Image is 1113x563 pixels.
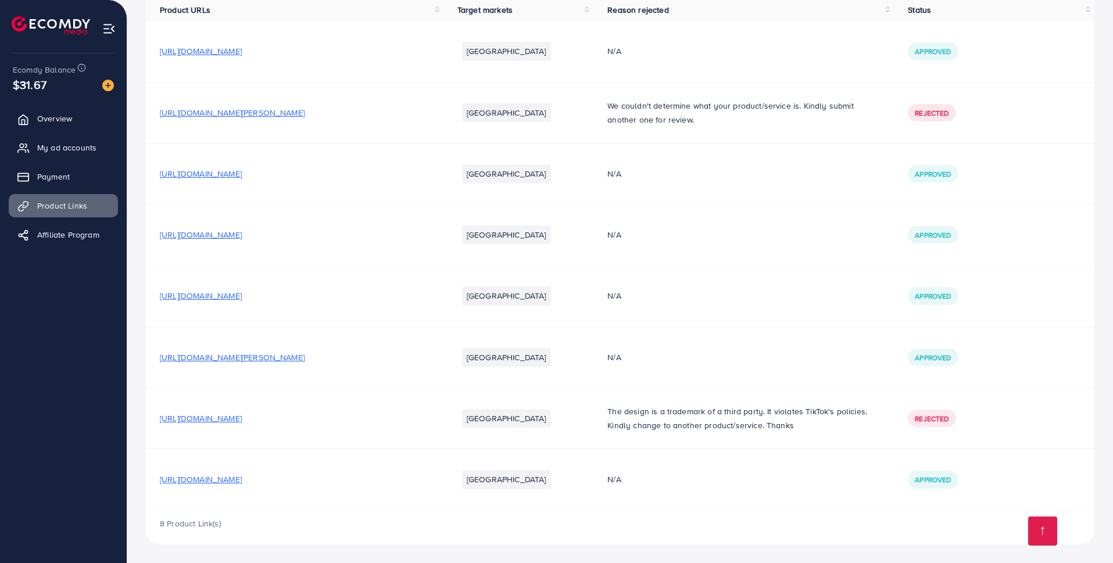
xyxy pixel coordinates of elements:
span: [URL][DOMAIN_NAME][PERSON_NAME] [160,107,305,119]
span: [URL][DOMAIN_NAME][PERSON_NAME] [160,352,305,363]
span: N/A [607,474,621,485]
li: [GEOGRAPHIC_DATA] [462,225,551,244]
a: Payment [9,165,118,188]
span: Affiliate Program [37,229,99,241]
span: Ecomdy Balance [13,64,76,76]
li: [GEOGRAPHIC_DATA] [462,470,551,489]
span: N/A [607,352,621,363]
span: Approved [915,169,951,179]
span: [URL][DOMAIN_NAME] [160,45,242,57]
li: [GEOGRAPHIC_DATA] [462,103,551,122]
span: [URL][DOMAIN_NAME] [160,229,242,241]
span: Status [908,4,931,16]
span: 8 Product Link(s) [160,518,221,529]
span: [URL][DOMAIN_NAME] [160,474,242,485]
p: We couldn't determine what your product/service is. Kindly submit another one for review. [607,99,880,127]
span: Approved [915,475,951,485]
img: menu [102,22,116,35]
span: Approved [915,291,951,301]
p: The design is a trademark of a third party. It violates TikTok's policies. Kindly change to anoth... [607,404,880,432]
span: Target markets [457,4,513,16]
span: $31.67 [13,76,46,93]
li: [GEOGRAPHIC_DATA] [462,42,551,60]
span: Rejected [915,108,949,118]
span: Rejected [915,414,949,424]
span: Payment [37,171,70,182]
span: Approved [915,46,951,56]
span: [URL][DOMAIN_NAME] [160,290,242,302]
span: N/A [607,229,621,241]
a: My ad accounts [9,136,118,159]
img: image [102,80,114,91]
span: Overview [37,113,72,124]
li: [GEOGRAPHIC_DATA] [462,164,551,183]
li: [GEOGRAPHIC_DATA] [462,348,551,367]
span: Approved [915,353,951,363]
span: Product Links [37,200,87,211]
span: My ad accounts [37,142,96,153]
span: N/A [607,168,621,180]
li: [GEOGRAPHIC_DATA] [462,409,551,428]
span: N/A [607,290,621,302]
span: Reason rejected [607,4,668,16]
span: N/A [607,45,621,57]
span: [URL][DOMAIN_NAME] [160,413,242,424]
a: Overview [9,107,118,130]
span: [URL][DOMAIN_NAME] [160,168,242,180]
span: Product URLs [160,4,210,16]
iframe: Chat [1064,511,1104,554]
a: Product Links [9,194,118,217]
img: logo [12,16,90,34]
li: [GEOGRAPHIC_DATA] [462,286,551,305]
a: Affiliate Program [9,223,118,246]
span: Approved [915,230,951,240]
